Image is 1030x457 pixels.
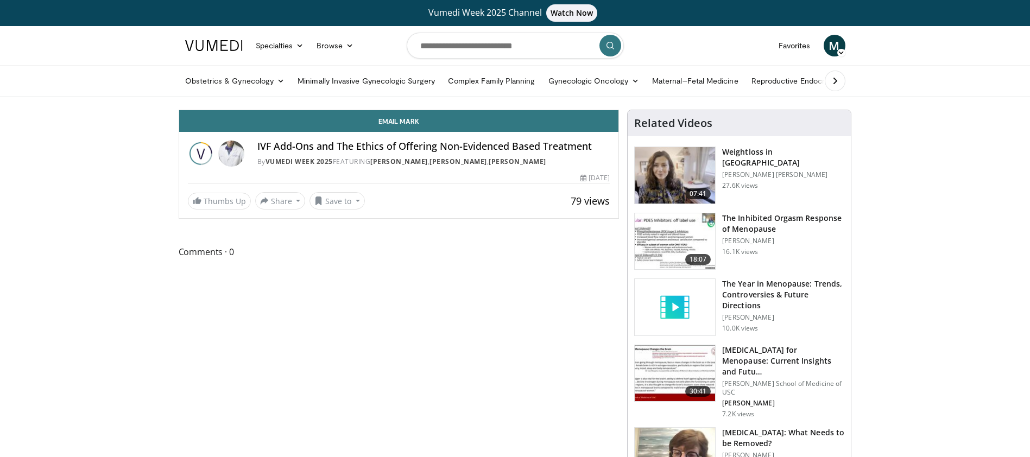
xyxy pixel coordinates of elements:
a: Thumbs Up [188,193,251,210]
a: Gynecologic Oncology [542,70,646,92]
button: Share [255,192,306,210]
a: Reproductive Endocrinology & [MEDICAL_DATA] [745,70,927,92]
img: Avatar [218,141,244,167]
a: Specialties [249,35,311,56]
img: 9983fed1-7565-45be-8934-aef1103ce6e2.150x105_q85_crop-smart_upscale.jpg [635,147,715,204]
img: 47271b8a-94f4-49c8-b914-2a3d3af03a9e.150x105_q85_crop-smart_upscale.jpg [635,345,715,402]
a: Email Mark [179,110,619,132]
a: Obstetrics & Gynecology [179,70,292,92]
h3: [MEDICAL_DATA] for Menopause: Current Insights and Futu… [722,345,844,377]
div: [DATE] [580,173,610,183]
img: VuMedi Logo [185,40,243,51]
img: 283c0f17-5e2d-42ba-a87c-168d447cdba4.150x105_q85_crop-smart_upscale.jpg [635,213,715,270]
p: 27.6K views [722,181,758,190]
a: Vumedi Week 2025 [266,157,333,166]
p: 16.1K views [722,247,758,256]
span: Watch Now [546,4,598,22]
a: [PERSON_NAME] [489,157,546,166]
h3: [MEDICAL_DATA]: What Needs to be Removed? [722,427,844,449]
h4: Related Videos [634,117,712,130]
a: 30:41 [MEDICAL_DATA] for Menopause: Current Insights and Futu… [PERSON_NAME] School of Medicine o... [634,345,844,418]
span: Comments 0 [179,245,620,259]
a: [PERSON_NAME] [429,157,487,166]
h3: The Year in Menopause: Trends, Controversies & Future Directions [722,278,844,311]
div: By FEATURING , , [257,157,610,167]
a: Vumedi Week 2025 ChannelWatch Now [187,4,844,22]
p: [PERSON_NAME] School of Medicine of USC [722,379,844,397]
img: video_placeholder_short.svg [635,279,715,335]
a: The Year in Menopause: Trends, Controversies & Future Directions [PERSON_NAME] 10.0K views [634,278,844,336]
a: Browse [310,35,360,56]
button: Save to [309,192,365,210]
span: 18:07 [685,254,711,265]
h3: Weightloss in [GEOGRAPHIC_DATA] [722,147,844,168]
p: [PERSON_NAME] [722,237,844,245]
p: [PERSON_NAME] [722,313,844,322]
span: 07:41 [685,188,711,199]
h3: The Inhibited Orgasm Response of Menopause [722,213,844,234]
a: Complex Family Planning [441,70,542,92]
p: [PERSON_NAME] [PERSON_NAME] [722,170,844,179]
a: 18:07 The Inhibited Orgasm Response of Menopause [PERSON_NAME] 16.1K views [634,213,844,270]
a: [PERSON_NAME] [370,157,428,166]
a: Maternal–Fetal Medicine [646,70,745,92]
a: 07:41 Weightloss in [GEOGRAPHIC_DATA] [PERSON_NAME] [PERSON_NAME] 27.6K views [634,147,844,204]
input: Search topics, interventions [407,33,624,59]
p: [PERSON_NAME] [722,399,844,408]
a: Minimally Invasive Gynecologic Surgery [291,70,441,92]
a: M [824,35,845,56]
p: 7.2K views [722,410,754,418]
img: Vumedi Week 2025 [188,141,214,167]
h4: IVF Add-Ons and The Ethics of Offering Non-Evidenced Based Treatment [257,141,610,153]
span: 30:41 [685,386,711,397]
span: 79 views [571,194,610,207]
p: 10.0K views [722,324,758,333]
a: Favorites [772,35,817,56]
